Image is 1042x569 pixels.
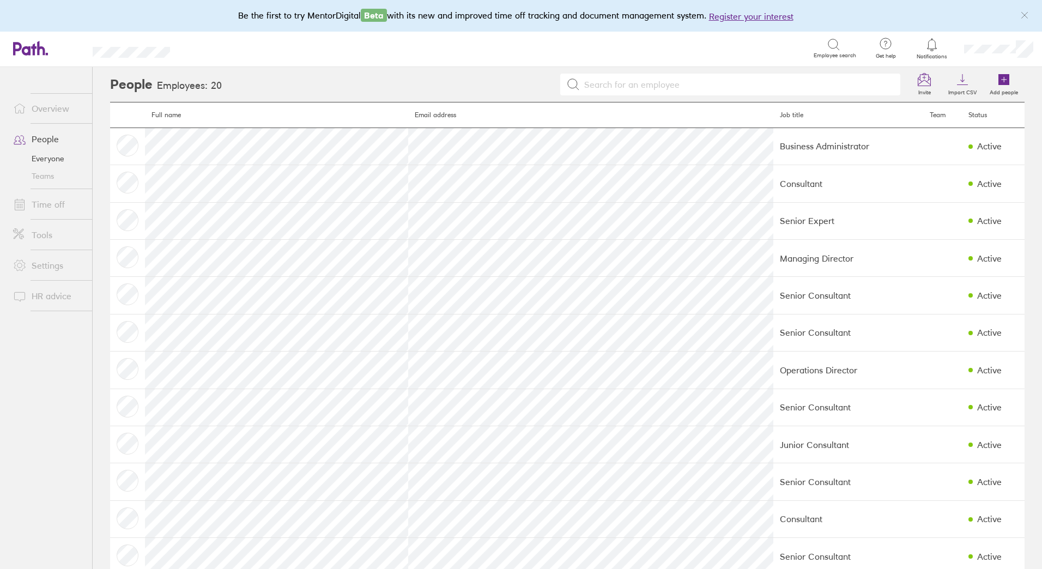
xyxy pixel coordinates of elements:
div: Search [199,43,227,53]
label: Add people [983,86,1025,96]
td: Senior Consultant [773,277,923,314]
a: Tools [4,224,92,246]
input: Search for an employee [580,74,894,95]
th: Job title [773,102,923,128]
a: People [4,128,92,150]
th: Team [923,102,962,128]
td: Consultant [773,165,923,202]
td: Senior Expert [773,202,923,239]
a: Overview [4,98,92,119]
span: Beta [361,9,387,22]
a: Invite [907,67,942,102]
span: Get help [868,53,904,59]
div: Be the first to try MentorDigital with its new and improved time off tracking and document manage... [238,9,804,23]
td: Senior Consultant [773,389,923,426]
div: Active [977,477,1002,487]
a: Everyone [4,150,92,167]
a: Add people [983,67,1025,102]
div: Active [977,402,1002,412]
div: Active [977,328,1002,337]
div: Active [977,440,1002,450]
h2: People [110,67,153,102]
div: Active [977,290,1002,300]
div: Active [977,253,1002,263]
button: Register your interest [709,10,793,23]
a: Import CSV [942,67,983,102]
div: Active [977,216,1002,226]
th: Status [962,102,1025,128]
div: Active [977,141,1002,151]
span: Employee search [814,52,856,59]
label: Import CSV [942,86,983,96]
a: HR advice [4,285,92,307]
a: Notifications [914,37,950,60]
td: Senior Consultant [773,314,923,351]
div: Active [977,552,1002,561]
th: Full name [145,102,408,128]
td: Junior Consultant [773,426,923,463]
div: Active [977,179,1002,189]
td: Managing Director [773,240,923,277]
td: Operations Director [773,352,923,389]
div: Active [977,365,1002,375]
td: Business Administrator [773,128,923,165]
span: Notifications [914,53,950,60]
td: Consultant [773,500,923,537]
a: Time off [4,193,92,215]
td: Senior Consultant [773,463,923,500]
a: Settings [4,255,92,276]
div: Active [977,514,1002,524]
label: Invite [912,86,937,96]
a: Teams [4,167,92,185]
h3: Employees: 20 [157,80,222,92]
th: Email address [408,102,773,128]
